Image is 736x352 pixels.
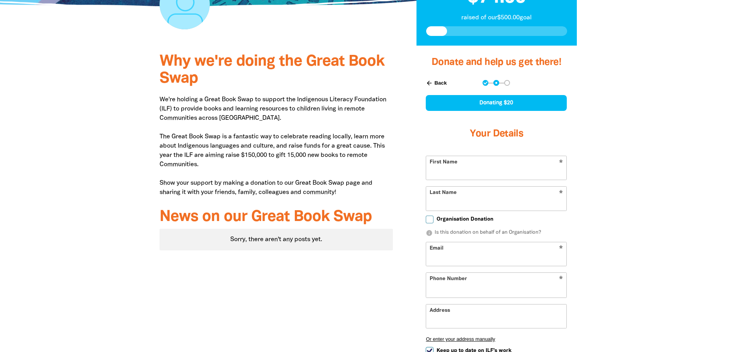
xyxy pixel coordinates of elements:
[426,336,567,342] button: Or enter your address manually
[426,80,433,87] i: arrow_back
[160,229,393,250] div: Paginated content
[437,216,493,223] span: Organisation Donation
[504,80,510,86] button: Navigate to step 3 of 3 to enter your payment details
[559,276,563,283] i: Required
[160,54,384,86] span: Why we're doing the Great Book Swap
[160,229,393,250] div: Sorry, there aren't any posts yet.
[426,13,567,22] p: raised of our $500.00 goal
[432,58,561,67] span: Donate and help us get there!
[426,230,433,236] i: info
[426,119,567,150] h3: Your Details
[426,229,567,237] p: Is this donation on behalf of an Organisation?
[483,80,488,86] button: Navigate to step 1 of 3 to enter your donation amount
[160,209,393,226] h3: News on our Great Book Swap
[160,95,393,197] p: We're holding a Great Book Swap to support the Indigenous Literacy Foundation (ILF) to provide bo...
[426,95,567,111] div: Donating $20
[423,77,450,90] button: Back
[493,80,499,86] button: Navigate to step 2 of 3 to enter your details
[426,216,433,223] input: Organisation Donation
